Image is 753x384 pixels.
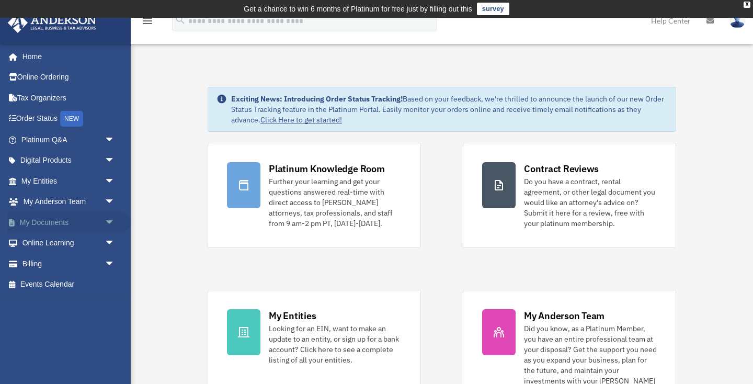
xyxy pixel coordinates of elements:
[231,94,403,104] strong: Exciting News: Introducing Order Status Tracking!
[7,233,131,254] a: Online Learningarrow_drop_down
[524,162,599,175] div: Contract Reviews
[7,274,131,295] a: Events Calendar
[141,15,154,27] i: menu
[244,3,472,15] div: Get a chance to win 6 months of Platinum for free just by filling out this
[477,3,509,15] a: survey
[7,253,131,274] a: Billingarrow_drop_down
[105,191,125,213] span: arrow_drop_down
[5,13,99,33] img: Anderson Advisors Platinum Portal
[231,94,667,125] div: Based on your feedback, we're thrilled to announce the launch of our new Order Status Tracking fe...
[7,212,131,233] a: My Documentsarrow_drop_down
[141,18,154,27] a: menu
[524,309,604,322] div: My Anderson Team
[105,212,125,233] span: arrow_drop_down
[729,13,745,28] img: User Pic
[105,233,125,254] span: arrow_drop_down
[744,2,750,8] div: close
[175,14,186,26] i: search
[269,162,385,175] div: Platinum Knowledge Room
[260,115,342,125] a: Click Here to get started!
[7,46,125,67] a: Home
[7,191,131,212] a: My Anderson Teamarrow_drop_down
[269,323,402,365] div: Looking for an EIN, want to make an update to an entity, or sign up for a bank account? Click her...
[7,87,131,108] a: Tax Organizers
[7,108,131,130] a: Order StatusNEW
[105,150,125,172] span: arrow_drop_down
[463,143,676,248] a: Contract Reviews Do you have a contract, rental agreement, or other legal document you would like...
[208,143,421,248] a: Platinum Knowledge Room Further your learning and get your questions answered real-time with dire...
[105,253,125,275] span: arrow_drop_down
[60,111,83,127] div: NEW
[7,150,131,171] a: Digital Productsarrow_drop_down
[7,129,131,150] a: Platinum Q&Aarrow_drop_down
[269,176,402,229] div: Further your learning and get your questions answered real-time with direct access to [PERSON_NAM...
[7,67,131,88] a: Online Ordering
[524,176,657,229] div: Do you have a contract, rental agreement, or other legal document you would like an attorney's ad...
[7,171,131,191] a: My Entitiesarrow_drop_down
[105,129,125,151] span: arrow_drop_down
[269,309,316,322] div: My Entities
[105,171,125,192] span: arrow_drop_down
